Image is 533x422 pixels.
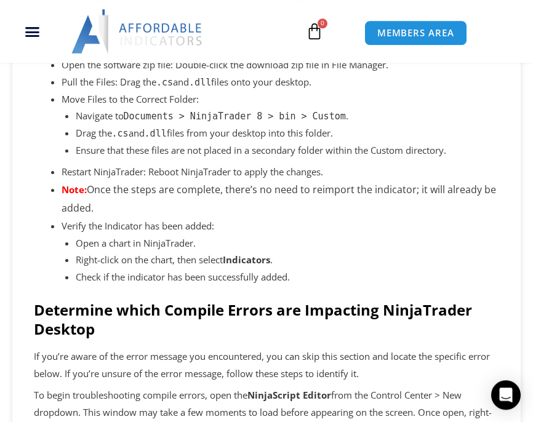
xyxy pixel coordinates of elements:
img: LogoAI | Affordable Indicators – NinjaTrader [71,9,204,54]
code: .dll [189,77,211,88]
p: If you’re aware of the error message you encountered, you can skip this section and locate the sp... [34,348,499,383]
strong: Indicators [223,253,270,266]
li: Move Files to the Correct Folder: [62,91,499,159]
div: Open Intercom Messenger [491,380,521,410]
span: Note: [62,183,87,196]
li: Right-click on the chart, then select . [76,252,500,269]
span: 0 [318,18,327,28]
span: Once the steps are complete, there’s no need to reimport the indicator; it will already be added. [62,183,496,215]
code: .cs [156,77,173,88]
a: MEMBERS AREA [364,20,467,46]
code: .cs [112,128,129,139]
li: Verify the Indicator has been added: [62,218,499,286]
li: Open a chart in NinjaTrader. [76,235,500,252]
h2: Determine which Compile Errors are Impacting NinjaTrader Desktop [34,300,499,338]
strong: NinjaScript Editor [247,389,331,401]
code: .dll [145,128,167,139]
span: MEMBERS AREA [377,28,454,38]
p: Ensure that these files are not placed in a secondary folder within the Custom directory. [76,142,500,159]
li: Check if the indicator has been successfully added. [76,269,500,286]
a: 0 [287,14,342,49]
li: Pull the Files: Drag the and files onto your desktop. [62,74,499,91]
li: Drag the and files from your desktop into this folder. [76,125,500,142]
code: Documents > NinjaTrader 8 > bin > Custom [124,111,346,122]
li: Open the software zip file: Double-click the download zip file in File Manager. [62,57,499,74]
li: Navigate to . [76,108,500,125]
li: Restart NinjaTrader: Reboot NinjaTrader to apply the changes. [62,164,499,181]
div: Menu Toggle [6,20,59,43]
